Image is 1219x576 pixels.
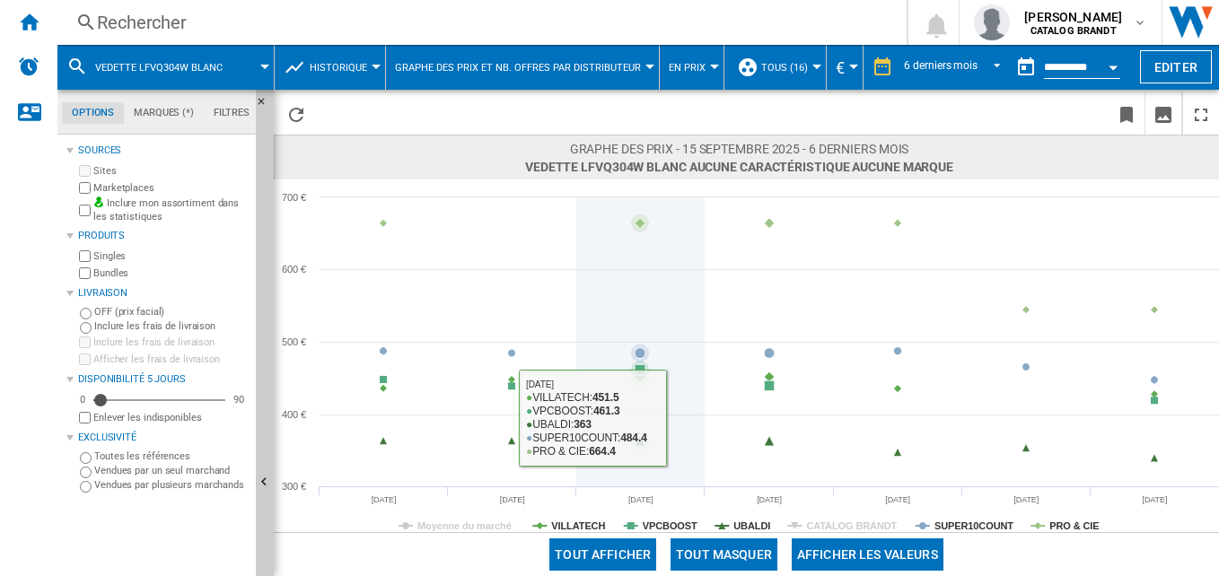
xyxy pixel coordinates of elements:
input: Marketplaces [79,182,91,194]
tspan: [DATE] [372,495,397,504]
span: Historique [310,62,367,74]
tspan: [DATE] [757,495,782,504]
tspan: Moyenne du marché [417,520,512,531]
label: OFF (prix facial) [94,305,249,319]
tspan: 400 € [282,409,306,420]
tspan: [DATE] [628,495,653,504]
input: Afficher les frais de livraison [79,412,91,423]
label: Afficher les frais de livraison [93,353,249,366]
tspan: 700 € [282,192,306,203]
span: Graphe des prix et nb. offres par distributeur [395,62,641,74]
input: Inclure les frais de livraison [79,336,91,348]
input: Inclure les frais de livraison [80,322,92,334]
tspan: 300 € [282,481,306,492]
label: Inclure les frais de livraison [94,319,249,333]
md-select: REPORTS.WIZARD.STEPS.REPORT.STEPS.REPORT_OPTIONS.PERIOD: 6 derniers mois [902,53,1008,83]
span: VEDETTE LFVQ304W BLANC Aucune caractéristique Aucune marque [525,158,953,176]
button: Open calendar [1097,48,1129,81]
div: Rechercher [97,10,860,35]
button: Masquer [256,90,277,122]
label: Sites [93,164,249,178]
div: Historique [284,45,376,90]
input: OFF (prix facial) [80,308,92,319]
button: VEDETTE LFVQ304W BLANC [95,45,241,90]
div: 6 derniers mois [904,59,978,72]
input: Bundles [79,267,91,279]
button: Tout masquer [671,538,777,571]
label: Marketplaces [93,181,249,195]
span: En prix [669,62,706,74]
div: Exclusivité [78,431,249,445]
md-tab-item: Marques (*) [124,102,204,124]
label: Toutes les références [94,449,249,463]
div: VEDETTE LFVQ304W BLANC [66,45,265,90]
input: Singles [79,250,91,262]
button: Télécharger en image [1145,92,1181,135]
label: Singles [93,249,249,263]
button: € [836,45,854,90]
button: Recharger [278,92,314,135]
img: mysite-bg-18x18.png [93,196,104,207]
tspan: [DATE] [1143,495,1168,504]
div: Livraison [78,286,249,301]
input: Sites [79,165,91,177]
button: TOUS (16) [761,45,817,90]
div: Disponibilité 5 Jours [78,372,249,387]
button: Plein écran [1183,92,1219,135]
tspan: [DATE] [500,495,525,504]
button: Créer un favoris [1109,92,1144,135]
label: Vendues par plusieurs marchands [94,478,249,492]
span: [PERSON_NAME] [1024,8,1122,26]
div: TOUS (16) [737,45,817,90]
label: Bundles [93,266,249,280]
button: Editer [1140,50,1212,83]
span: TOUS (16) [761,62,808,74]
div: Sources [78,144,249,158]
md-slider: Disponibilité [93,391,225,409]
label: Vendues par un seul marchand [94,464,249,477]
tspan: CATALOG BRANDT [806,520,897,531]
tspan: PRO & CIE [1049,520,1099,531]
tspan: 500 € [282,336,306,347]
md-tab-item: Options [62,102,124,124]
input: Toutes les références [80,452,92,464]
tspan: VPCBOOST [643,520,697,531]
tspan: UBALDI [733,520,770,531]
button: En prix [669,45,715,90]
div: 0 [75,393,90,406]
button: md-calendar [1008,49,1044,85]
md-menu: Currency [827,45,864,90]
tspan: 600 € [282,264,306,275]
md-tab-item: Filtres [204,102,259,124]
img: profile.jpg [974,4,1010,40]
div: 90 [229,393,249,406]
label: Enlever les indisponibles [93,411,249,424]
div: Produits [78,229,249,243]
b: CATALOG BRANDT [1030,25,1117,37]
img: alerts-logo.svg [18,56,39,77]
button: Graphe des prix et nb. offres par distributeur [395,45,650,90]
tspan: SUPER10COUNT [934,520,1013,531]
input: Vendues par plusieurs marchands [80,481,92,493]
span: € [836,58,845,77]
tspan: [DATE] [1013,495,1039,504]
button: Tout afficher [549,538,656,571]
tspan: [DATE] [885,495,910,504]
input: Inclure mon assortiment dans les statistiques [79,199,91,222]
button: Historique [310,45,376,90]
label: Inclure mon assortiment dans les statistiques [93,196,249,224]
span: VEDETTE LFVQ304W BLANC [95,62,223,74]
label: Inclure les frais de livraison [93,336,249,349]
span: Graphe des prix - 15 septembre 2025 - 6 derniers mois [525,140,953,158]
button: Afficher les valeurs [792,538,943,571]
tspan: VILLATECH [551,520,605,531]
input: Vendues par un seul marchand [80,467,92,478]
input: Afficher les frais de livraison [79,353,91,365]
